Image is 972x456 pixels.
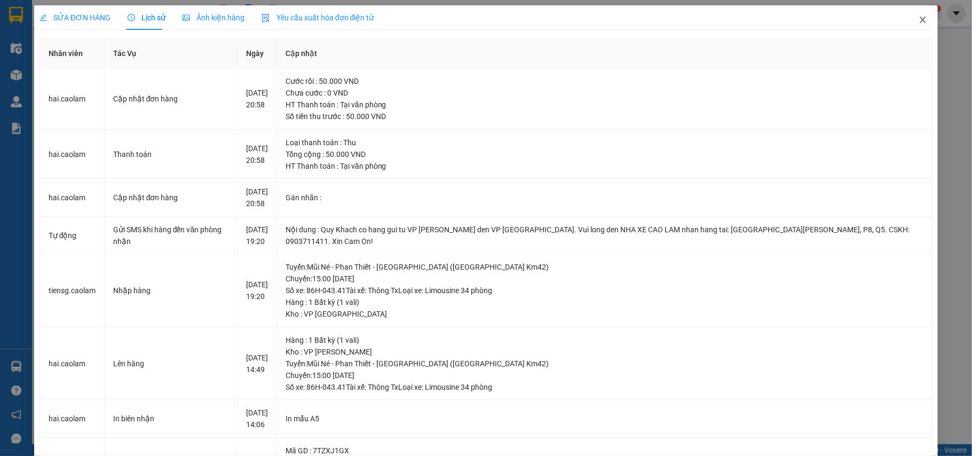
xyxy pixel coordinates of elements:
span: Yêu cầu xuất hóa đơn điện tử [262,13,374,22]
div: Tuyến : Mũi Né - Phan Thiết - [GEOGRAPHIC_DATA] ([GEOGRAPHIC_DATA] Km42) Chuyến: 15:00 [DATE] Số ... [286,358,923,393]
div: Cước rồi : 50.000 VND [286,75,923,87]
th: Tác Vụ [105,39,238,68]
span: clock-circle [128,14,135,21]
div: Cập nhật đơn hàng [113,93,228,105]
div: In mẫu A5 [286,413,923,424]
div: Tổng cộng : 50.000 VND [286,148,923,160]
td: hai.caolam [40,400,105,438]
th: Nhân viên [40,39,105,68]
div: Chưa cước : 0 VND [286,87,923,99]
div: [DATE] 20:58 [246,87,268,111]
div: Nội dung : Quy Khach co hang gui tu VP [PERSON_NAME] den VP [GEOGRAPHIC_DATA]. Vui long den NHA X... [286,224,923,247]
td: tiensg.caolam [40,254,105,327]
div: [DATE] 20:58 [246,143,268,166]
div: Tuyến : Mũi Né - Phan Thiết - [GEOGRAPHIC_DATA] ([GEOGRAPHIC_DATA] Km42) Chuyến: 15:00 [DATE] Số ... [286,261,923,296]
img: icon [262,14,270,22]
span: Lịch sử [128,13,165,22]
div: [DATE] 19:20 [246,279,268,302]
td: hai.caolam [40,179,105,217]
div: [DATE] 20:58 [246,186,268,209]
div: Loại thanh toán : Thu [286,137,923,148]
span: edit [39,14,47,21]
div: Gửi SMS khi hàng đến văn phòng nhận [113,224,228,247]
td: hai.caolam [40,327,105,400]
td: Tự động [40,217,105,255]
div: Số tiền thu trước : 50.000 VND [286,111,923,122]
button: Close [908,5,938,35]
span: Ảnh kiện hàng [183,13,244,22]
th: Cập nhật [277,39,933,68]
div: In biên nhận [113,413,228,424]
div: Kho : VP [PERSON_NAME] [286,346,923,358]
div: [DATE] 19:20 [246,224,268,247]
span: picture [183,14,190,21]
span: close [919,15,927,24]
div: Gán nhãn : [286,192,923,203]
th: Ngày [238,39,277,68]
div: Cập nhật đơn hàng [113,192,228,203]
td: hai.caolam [40,130,105,179]
td: hai.caolam [40,68,105,130]
div: Thanh toán [113,148,228,160]
div: Nhập hàng [113,285,228,296]
div: Kho : VP [GEOGRAPHIC_DATA] [286,308,923,320]
div: [DATE] 14:49 [246,352,268,375]
div: [DATE] 14:06 [246,407,268,430]
div: Hàng : 1 Bất kỳ (1 vali) [286,334,923,346]
span: SỬA ĐƠN HÀNG [39,13,110,22]
div: Hàng : 1 Bất kỳ (1 vali) [286,296,923,308]
div: HT Thanh toán : Tại văn phòng [286,99,923,111]
div: HT Thanh toán : Tại văn phòng [286,160,923,172]
div: Lên hàng [113,358,228,369]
